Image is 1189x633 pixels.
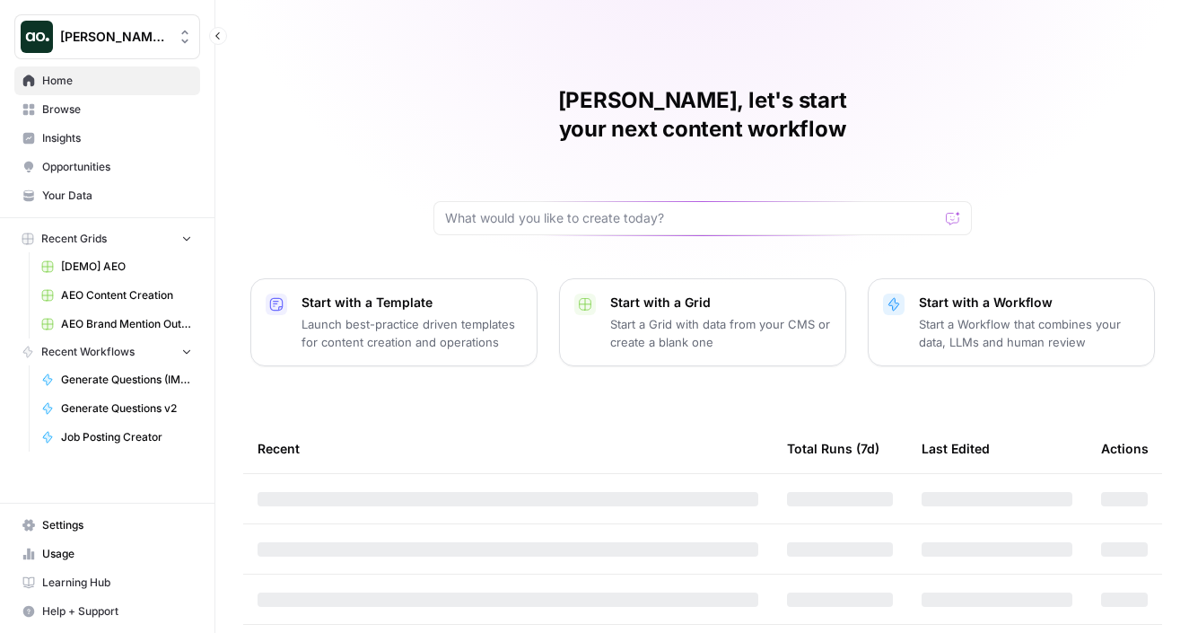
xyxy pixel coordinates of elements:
p: Start with a Workflow [919,294,1140,312]
h1: [PERSON_NAME], let's start your next content workflow [433,86,972,144]
p: Start a Grid with data from your CMS or create a blank one [610,315,831,351]
button: Help + Support [14,597,200,626]
span: Usage [42,546,192,562]
span: Browse [42,101,192,118]
button: Workspace: Dillon Test [14,14,200,59]
p: Launch best-practice driven templates for content creation and operations [302,315,522,351]
a: Browse [14,95,200,124]
span: AEO Brand Mention Outreach (1) [61,316,192,332]
span: Generate Questions v2 [61,400,192,417]
a: Generate Questions (IMPROVED) [33,365,200,394]
input: What would you like to create today? [445,209,939,227]
a: Settings [14,511,200,540]
a: Job Posting Creator [33,423,200,452]
a: Insights [14,124,200,153]
p: Start with a Template [302,294,522,312]
p: Start with a Grid [610,294,831,312]
img: Dillon Test Logo [21,21,53,53]
span: AEO Content Creation [61,287,192,303]
span: Insights [42,130,192,146]
span: Opportunities [42,159,192,175]
button: Start with a GridStart a Grid with data from your CMS or create a blank one [559,278,846,366]
span: Help + Support [42,603,192,620]
span: [DEMO] AEO [61,259,192,275]
a: Usage [14,540,200,568]
a: Your Data [14,181,200,210]
a: Home [14,66,200,95]
span: Your Data [42,188,192,204]
span: [PERSON_NAME] Test [60,28,169,46]
div: Total Runs (7d) [787,424,879,473]
span: Home [42,73,192,89]
span: Settings [42,517,192,533]
a: AEO Brand Mention Outreach (1) [33,310,200,338]
button: Recent Grids [14,225,200,252]
span: Job Posting Creator [61,429,192,445]
button: Start with a TemplateLaunch best-practice driven templates for content creation and operations [250,278,538,366]
div: Last Edited [922,424,990,473]
span: Recent Workflows [41,344,135,360]
span: Learning Hub [42,575,192,591]
a: AEO Content Creation [33,281,200,310]
button: Start with a WorkflowStart a Workflow that combines your data, LLMs and human review [868,278,1155,366]
a: Learning Hub [14,568,200,597]
a: Opportunities [14,153,200,181]
span: Recent Grids [41,231,107,247]
a: Generate Questions v2 [33,394,200,423]
p: Start a Workflow that combines your data, LLMs and human review [919,315,1140,351]
button: Recent Workflows [14,338,200,365]
span: Generate Questions (IMPROVED) [61,372,192,388]
a: [DEMO] AEO [33,252,200,281]
div: Actions [1101,424,1149,473]
div: Recent [258,424,758,473]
